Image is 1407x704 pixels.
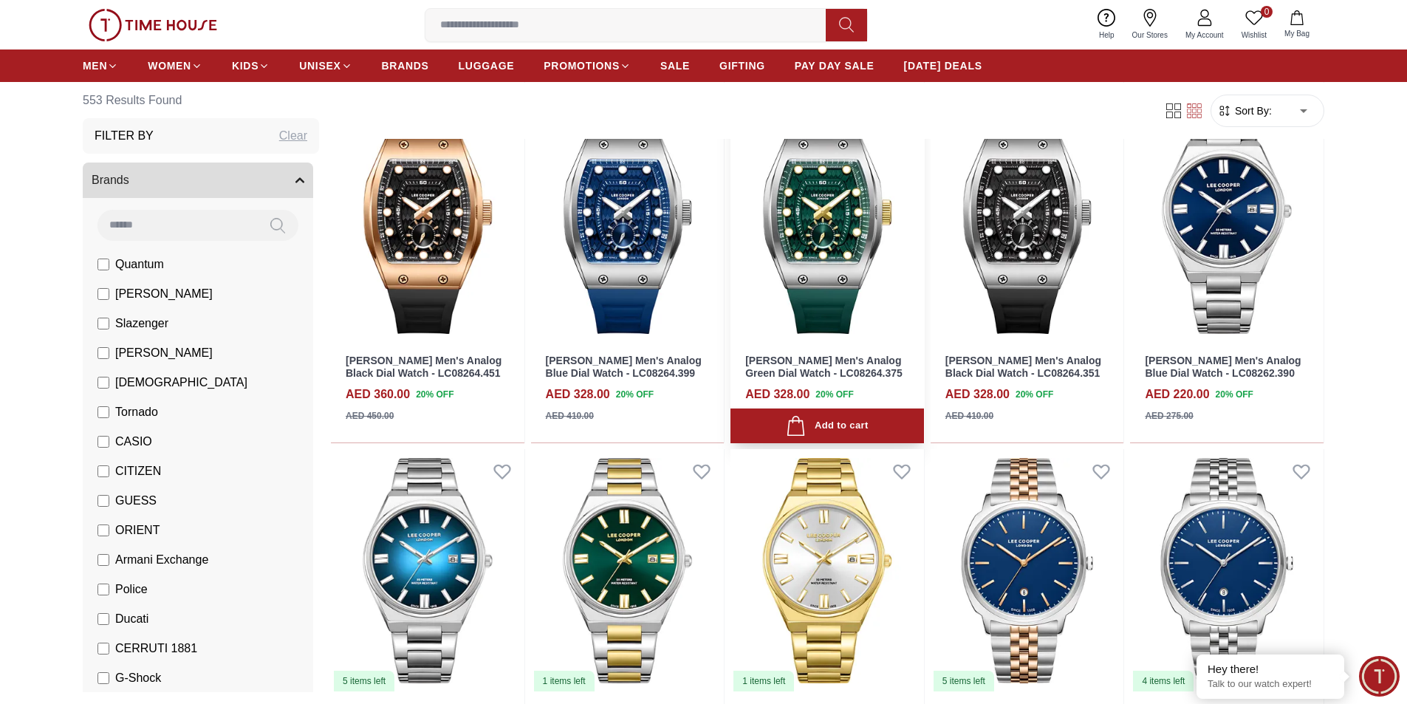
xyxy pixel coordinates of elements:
input: [PERSON_NAME] [97,347,109,359]
img: ... [89,9,217,41]
span: [DEMOGRAPHIC_DATA] [115,374,247,392]
img: Lee Cooper Men's Analog Blue Dial Watch - LC08262.390 [1130,99,1324,343]
a: Lee Cooper Men's Analog Silver Dial Watch - LC08262.1301 items left [730,449,924,693]
img: Lee Cooper Men's Analog Blue Dial Watch - LC08255.390 [1130,449,1324,693]
input: Tornado [97,406,109,418]
span: 20 % OFF [1216,388,1253,401]
a: Lee Cooper Men's Analog Blue Dial Watch - LC08255.5905 items left [931,449,1124,693]
img: Lee Cooper Men's Analog Green Dial Watch - LC08264.375 [730,99,924,343]
a: [PERSON_NAME] Men's Analog Blue Dial Watch - LC08262.390 [1145,355,1301,379]
span: SALE [660,58,690,73]
a: KIDS [232,52,270,79]
a: UNISEX [299,52,352,79]
span: My Bag [1278,28,1315,39]
input: Quantum [97,259,109,270]
a: Lee Cooper Men's Analog Blue Dial Watch - LC08262.3805 items left [331,449,524,693]
span: KIDS [232,58,259,73]
h4: AED 360.00 [346,386,410,403]
button: Sort By: [1217,103,1272,118]
span: 20 % OFF [616,388,654,401]
h4: AED 328.00 [745,386,809,403]
div: 1 items left [733,671,794,691]
div: 5 items left [334,671,394,691]
span: Tornado [115,403,158,421]
span: [PERSON_NAME] [115,344,213,362]
a: [DATE] DEALS [904,52,982,79]
a: Help [1090,6,1123,44]
input: Armani Exchange [97,554,109,566]
div: Chat Widget [1359,656,1400,697]
img: Lee Cooper Men's Analog Black Dial Watch - LC08264.451 [331,99,524,343]
span: 0 [1261,6,1273,18]
span: 20 % OFF [416,388,453,401]
img: Lee Cooper Men's Analog Blue Dial Watch - LC08262.380 [331,449,524,693]
h4: AED 220.00 [1145,386,1209,403]
span: Quantum [115,256,164,273]
a: PAY DAY SALE [795,52,874,79]
input: CITIZEN [97,465,109,477]
span: [DATE] DEALS [904,58,982,73]
span: Wishlist [1236,30,1273,41]
div: Clear [279,127,307,145]
input: CASIO [97,436,109,448]
a: PROMOTIONS [544,52,631,79]
img: Lee Cooper Men's Analog Silver Dial Watch - LC08262.130 [730,449,924,693]
div: AED 410.00 [546,409,594,423]
a: Lee Cooper Men's Analog Blue Dial Watch - LC08255.3904 items left [1130,449,1324,693]
span: [PERSON_NAME] [115,285,213,303]
input: Ducati [97,613,109,625]
span: ORIENT [115,522,160,539]
a: [PERSON_NAME] Men's Analog Blue Dial Watch - LC08264.399 [546,355,702,379]
div: Add to cart [786,416,868,436]
span: Slazenger [115,315,168,332]
span: Help [1093,30,1120,41]
input: ORIENT [97,524,109,536]
span: LUGGAGE [459,58,515,73]
h4: AED 328.00 [546,386,610,403]
span: Police [115,581,148,598]
input: GUESS [97,495,109,507]
img: Lee Cooper Men's Analog Black Dial Watch - LC08264.351 [931,99,1124,343]
input: G-Shock [97,672,109,684]
h6: 553 Results Found [83,83,319,118]
img: Lee Cooper Men's Analog Green Dial Watch - LC08262.270 [531,449,725,693]
span: BRANDS [382,58,429,73]
span: Brands [92,171,129,189]
div: 5 items left [934,671,994,691]
span: CASIO [115,433,152,451]
span: CERRUTI 1881 [115,640,197,657]
span: PROMOTIONS [544,58,620,73]
a: LUGGAGE [459,52,515,79]
input: Police [97,584,109,595]
span: GUESS [115,492,157,510]
span: Sort By: [1232,103,1272,118]
button: Brands [83,163,313,198]
a: GIFTING [719,52,765,79]
span: 20 % OFF [1016,388,1053,401]
span: Armani Exchange [115,551,208,569]
div: 1 items left [534,671,595,691]
span: GIFTING [719,58,765,73]
h3: Filter By [95,127,154,145]
img: Lee Cooper Men's Analog Blue Dial Watch - LC08264.399 [531,99,725,343]
span: CITIZEN [115,462,161,480]
a: Our Stores [1123,6,1177,44]
a: [PERSON_NAME] Men's Analog Black Dial Watch - LC08264.451 [346,355,501,379]
p: Talk to our watch expert! [1208,678,1333,691]
button: My Bag [1276,7,1318,42]
a: [PERSON_NAME] Men's Analog Green Dial Watch - LC08264.375 [745,355,903,379]
div: AED 410.00 [945,409,993,423]
a: WOMEN [148,52,202,79]
div: Hey there! [1208,662,1333,677]
input: Slazenger [97,318,109,329]
span: Our Stores [1126,30,1174,41]
div: 4 items left [1133,671,1194,691]
input: [PERSON_NAME] [97,288,109,300]
button: Add to cart [730,409,924,443]
div: AED 275.00 [1145,409,1193,423]
span: UNISEX [299,58,340,73]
